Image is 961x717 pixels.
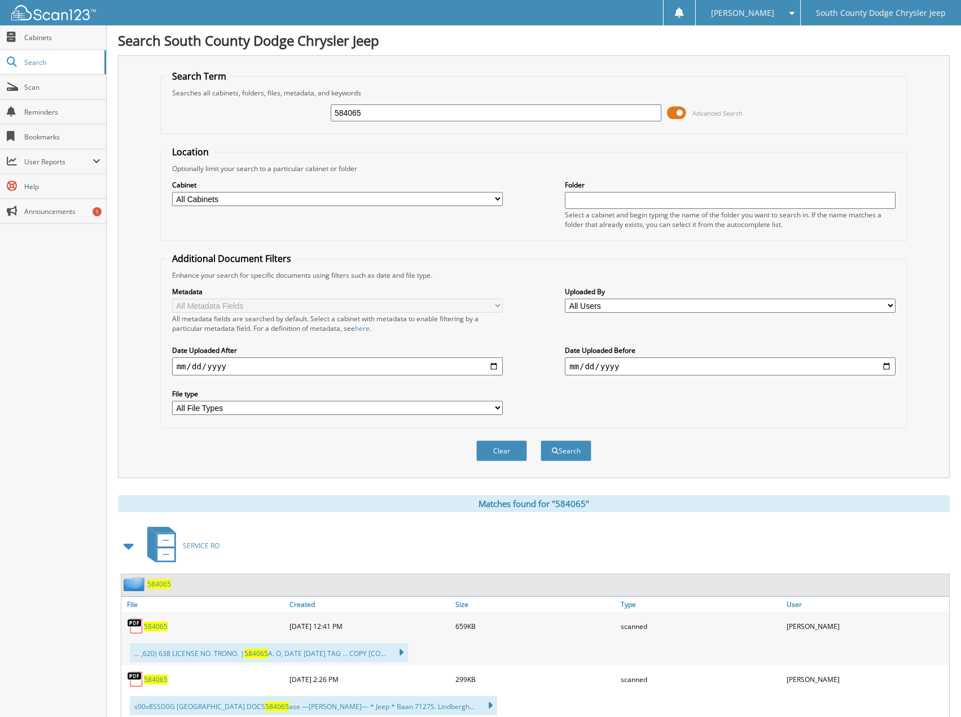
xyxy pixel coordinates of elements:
[130,696,497,715] div: s90v8SSD0G [GEOGRAPHIC_DATA] DOCS ase —[PERSON_NAME]— * Jeep * Baan 7127S. Lindbergh...
[541,440,591,461] button: Search
[784,597,949,612] a: User
[24,33,100,42] span: Cabinets
[355,323,370,333] a: here
[24,58,99,67] span: Search
[172,314,503,333] div: All metadata fields are searched by default. Select a cabinet with metadata to enable filtering b...
[172,389,503,399] label: File type
[692,109,743,117] span: Advanced Search
[453,615,618,637] div: 659KB
[11,5,96,20] img: scan123-logo-white.svg
[816,10,946,16] span: South County Dodge Chrysler Jeep
[166,146,214,158] legend: Location
[244,649,268,658] span: 584065
[565,287,896,296] label: Uploaded By
[784,615,949,637] div: [PERSON_NAME]
[172,357,503,375] input: start
[565,346,896,355] label: Date Uploaded Before
[287,597,452,612] a: Created
[124,577,147,591] img: folder2.png
[265,702,289,711] span: 584065
[24,107,100,117] span: Reminders
[172,346,503,355] label: Date Uploaded After
[127,671,144,688] img: PDF.png
[121,597,287,612] a: File
[166,164,902,173] div: Optionally limit your search to a particular cabinet or folder
[24,82,100,92] span: Scan
[130,643,408,662] div: ... ,620) 638 LICENSE NO. TRONO. | A. O, DATE [DATE] TAG ... COPY [CO...
[141,523,220,568] a: SERVICE RO
[172,180,503,190] label: Cabinet
[287,668,452,690] div: [DATE] 2:26 PM
[565,210,896,229] div: Select a cabinet and begin typing the name of the folder you want to search in. If the name match...
[166,88,902,98] div: Searches all cabinets, folders, files, metadata, and keywords
[24,132,100,142] span: Bookmarks
[453,597,618,612] a: Size
[618,597,783,612] a: Type
[127,618,144,635] img: PDF.png
[565,180,896,190] label: Folder
[118,495,950,512] div: Matches found for "584065"
[618,615,783,637] div: scanned
[166,270,902,280] div: Enhance your search for specific documents using filters such as date and file type.
[453,668,618,690] div: 299KB
[118,31,950,50] h1: Search South County Dodge Chrysler Jeep
[24,157,93,167] span: User Reports
[144,622,168,631] a: 584065
[93,207,102,216] div: 1
[476,440,527,461] button: Clear
[166,252,297,265] legend: Additional Document Filters
[287,615,452,637] div: [DATE] 12:41 PM
[24,207,100,216] span: Announcements
[784,668,949,690] div: [PERSON_NAME]
[24,182,100,191] span: Help
[565,357,896,375] input: end
[172,287,503,296] label: Metadata
[166,70,232,82] legend: Search Term
[144,675,168,684] a: 584065
[147,579,171,589] a: 584065
[711,10,774,16] span: [PERSON_NAME]
[183,541,220,550] span: SERVICE RO
[618,668,783,690] div: scanned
